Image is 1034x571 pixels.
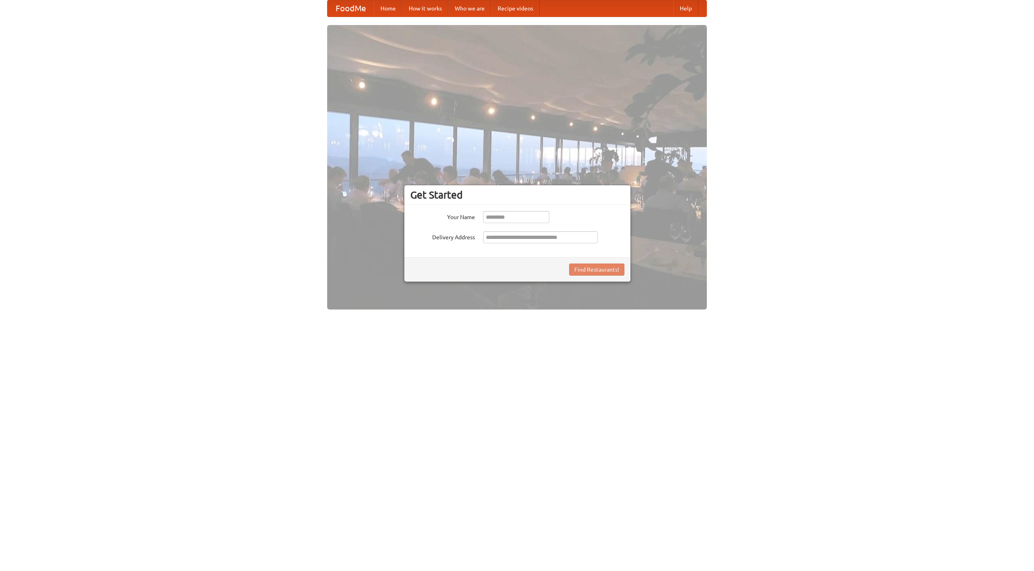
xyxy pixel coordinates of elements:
a: Help [673,0,698,17]
a: FoodMe [328,0,374,17]
a: How it works [402,0,448,17]
button: Find Restaurants! [569,264,624,276]
label: Your Name [410,211,475,221]
a: Home [374,0,402,17]
a: Recipe videos [491,0,540,17]
a: Who we are [448,0,491,17]
label: Delivery Address [410,231,475,241]
h3: Get Started [410,189,624,201]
